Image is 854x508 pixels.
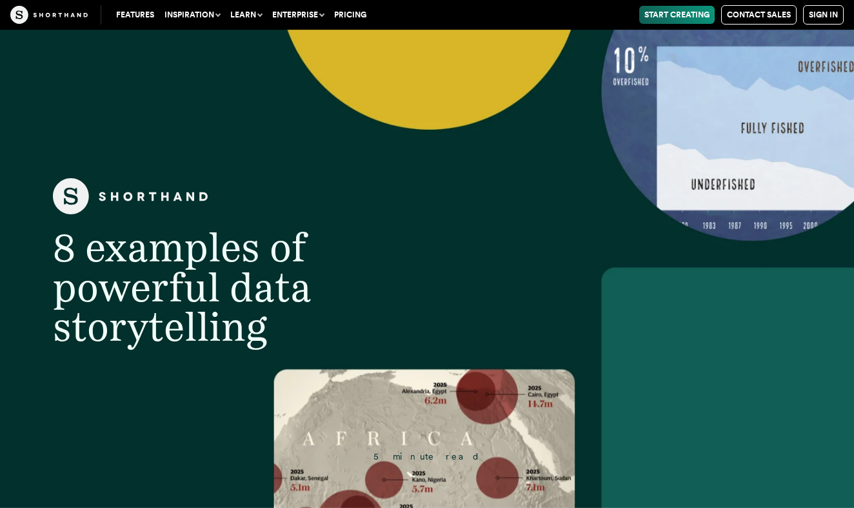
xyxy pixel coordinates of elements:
[159,6,225,24] button: Inspiration
[373,451,481,462] span: 5 minute read
[639,6,715,24] a: Start Creating
[267,6,329,24] button: Enterprise
[225,6,267,24] button: Learn
[111,6,159,24] a: Features
[53,223,312,351] span: 8 examples of powerful data storytelling
[721,5,797,25] a: Contact Sales
[10,6,88,24] img: The Craft
[803,5,844,25] a: Sign in
[329,6,372,24] a: Pricing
